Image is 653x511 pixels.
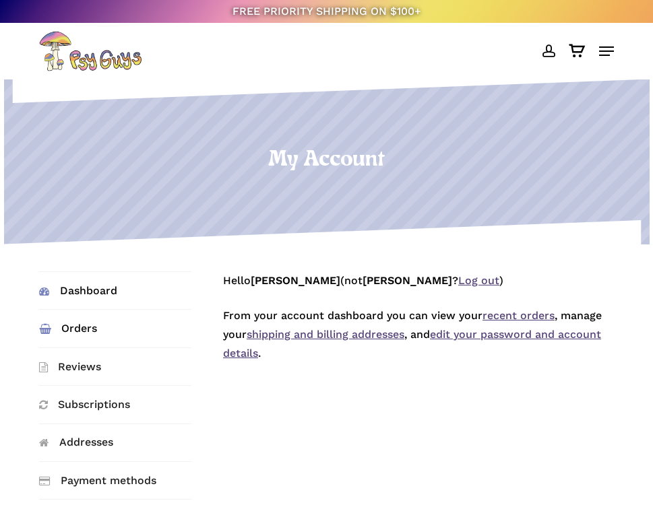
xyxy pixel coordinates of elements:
a: Reviews [39,348,191,385]
a: shipping and billing addresses [247,328,404,341]
p: From your account dashboard you can view your , manage your , and . [223,306,614,379]
a: Subscriptions [39,386,191,423]
a: Dashboard [39,272,191,309]
a: recent orders [483,309,555,322]
a: Orders [39,310,191,347]
a: Addresses [39,424,191,461]
a: Payment methods [39,462,191,499]
a: Log out [458,274,499,287]
p: Hello (not ? ) [223,271,614,306]
a: Navigation Menu [599,44,614,58]
img: PsyGuys [39,31,142,71]
strong: [PERSON_NAME] [251,274,340,287]
strong: [PERSON_NAME] [363,274,452,287]
a: Cart [562,31,592,71]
